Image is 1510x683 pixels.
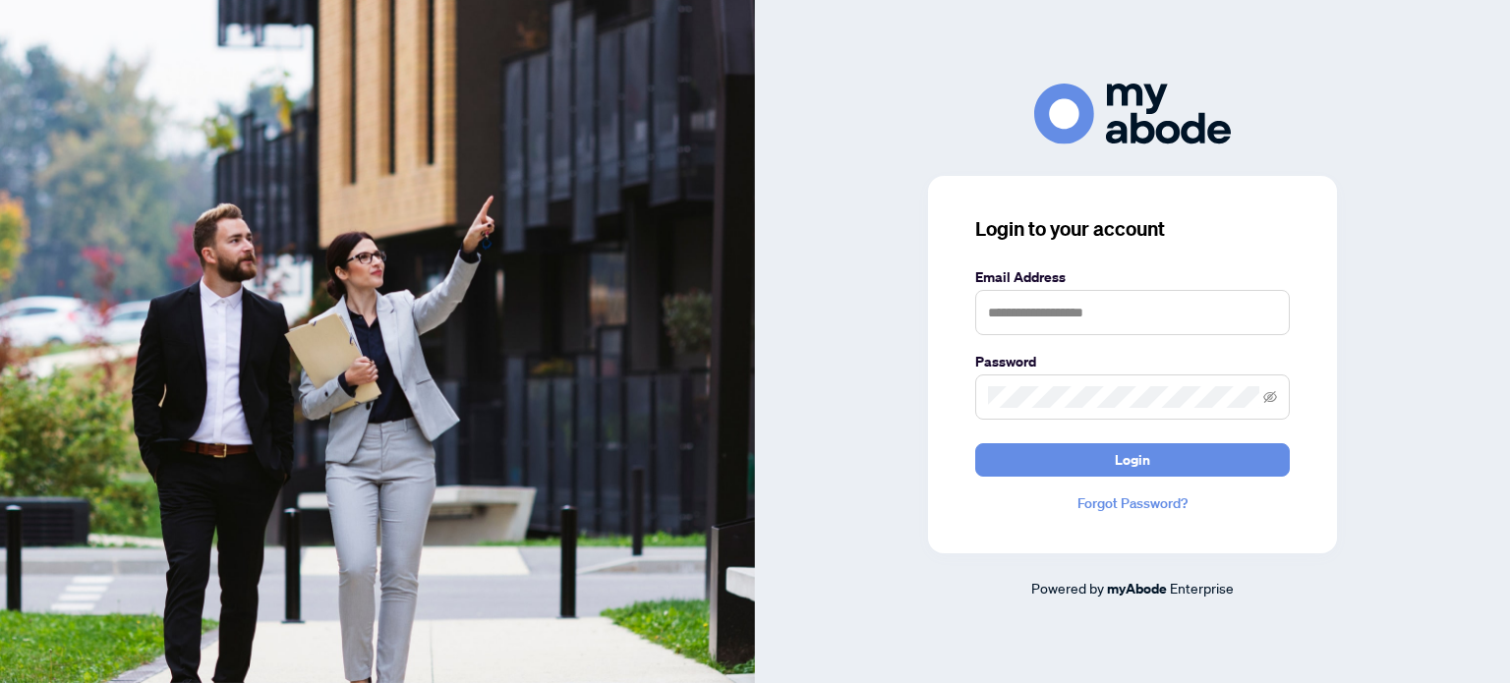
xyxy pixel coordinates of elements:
[975,443,1290,477] button: Login
[1034,84,1231,143] img: ma-logo
[975,215,1290,243] h3: Login to your account
[1107,578,1167,599] a: myAbode
[975,492,1290,514] a: Forgot Password?
[975,266,1290,288] label: Email Address
[1170,579,1234,597] span: Enterprise
[1115,444,1150,476] span: Login
[1263,390,1277,404] span: eye-invisible
[975,351,1290,372] label: Password
[1031,579,1104,597] span: Powered by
